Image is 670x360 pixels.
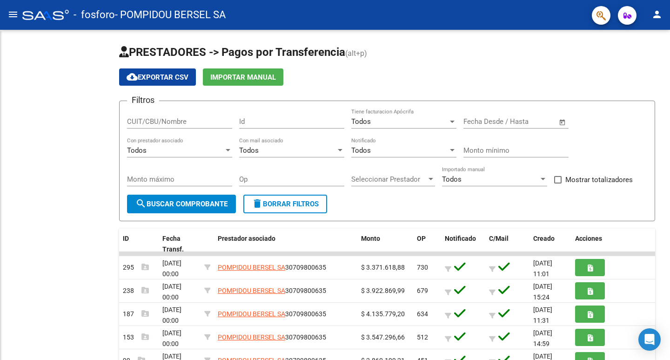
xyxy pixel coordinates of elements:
[218,287,285,294] span: POMPIDOU BERSEL SA
[361,287,405,294] span: $ 3.922.869,99
[509,117,555,126] input: Fecha fin
[445,235,476,242] span: Notificado
[218,333,326,341] span: 30709800635
[162,259,181,278] span: [DATE] 00:00
[575,235,602,242] span: Acciones
[119,68,196,86] button: Exportar CSV
[361,333,405,341] span: $ 3.547.296,66
[203,68,283,86] button: Importar Manual
[123,333,149,341] span: 153
[533,259,552,278] span: [DATE] 11:01
[489,235,509,242] span: C/Mail
[485,229,529,259] datatable-header-cell: C/Mail
[218,310,285,318] span: POMPIDOU BERSEL SA
[218,310,326,318] span: 30709800635
[361,235,380,242] span: Monto
[218,333,285,341] span: POMPIDOU BERSEL SA
[463,117,501,126] input: Fecha inicio
[651,9,663,20] mat-icon: person
[135,200,228,208] span: Buscar Comprobante
[159,229,201,259] datatable-header-cell: Fecha Transf.
[252,200,319,208] span: Borrar Filtros
[162,306,181,324] span: [DATE] 00:00
[565,174,633,185] span: Mostrar totalizadores
[243,195,327,213] button: Borrar Filtros
[119,229,159,259] datatable-header-cell: ID
[239,146,259,155] span: Todos
[123,235,129,242] span: ID
[123,264,149,271] span: 295
[417,235,426,242] span: OP
[571,229,655,259] datatable-header-cell: Acciones
[127,73,188,82] span: Exportar CSV
[361,310,405,318] span: $ 4.135.779,20
[442,175,462,183] span: Todos
[417,333,428,341] span: 512
[357,229,413,259] datatable-header-cell: Monto
[123,310,149,318] span: 187
[533,306,552,324] span: [DATE] 11:31
[210,73,276,82] span: Importar Manual
[441,229,485,259] datatable-header-cell: Notificado
[218,287,326,294] span: 30709800635
[135,198,147,209] mat-icon: search
[127,195,236,213] button: Buscar Comprobante
[123,287,149,294] span: 238
[218,264,326,271] span: 30709800635
[417,264,428,271] span: 730
[74,5,115,25] span: - fosforo
[7,9,19,20] mat-icon: menu
[557,117,568,128] button: Open calendar
[417,287,428,294] span: 679
[417,310,428,318] span: 634
[529,229,571,259] datatable-header-cell: Creado
[127,71,138,82] mat-icon: cloud_download
[351,146,371,155] span: Todos
[351,175,427,183] span: Seleccionar Prestador
[119,46,345,59] span: PRESTADORES -> Pagos por Transferencia
[533,235,555,242] span: Creado
[162,235,184,253] span: Fecha Transf.
[162,329,181,347] span: [DATE] 00:00
[162,283,181,301] span: [DATE] 00:00
[533,329,552,347] span: [DATE] 14:59
[127,94,159,107] h3: Filtros
[218,235,275,242] span: Prestador asociado
[115,5,226,25] span: - POMPIDOU BERSEL SA
[533,283,552,301] span: [DATE] 15:24
[413,229,441,259] datatable-header-cell: OP
[351,117,371,126] span: Todos
[127,146,147,155] span: Todos
[214,229,357,259] datatable-header-cell: Prestador asociado
[252,198,263,209] mat-icon: delete
[361,264,405,271] span: $ 3.371.618,88
[345,49,367,58] span: (alt+p)
[638,328,661,351] div: Open Intercom Messenger
[218,264,285,271] span: POMPIDOU BERSEL SA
